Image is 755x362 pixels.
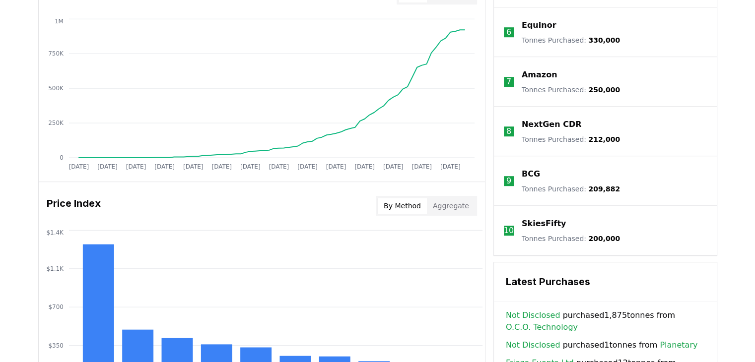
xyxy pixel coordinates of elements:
tspan: 750K [48,50,64,57]
tspan: [DATE] [354,163,375,170]
span: 200,000 [588,235,620,242]
p: 9 [506,175,511,187]
tspan: [DATE] [211,163,232,170]
p: Tonnes Purchased : [522,184,620,194]
tspan: $1.1K [46,265,64,272]
tspan: 250K [48,120,64,126]
tspan: [DATE] [69,163,89,170]
tspan: 0 [60,154,64,161]
a: Amazon [522,69,557,81]
p: 10 [504,225,514,237]
span: 330,000 [588,36,620,44]
a: Planetary [660,339,697,351]
tspan: [DATE] [97,163,118,170]
p: Tonnes Purchased : [522,35,620,45]
p: Tonnes Purchased : [522,85,620,95]
span: purchased 1,875 tonnes from [506,309,705,333]
p: 7 [506,76,511,88]
tspan: [DATE] [326,163,346,170]
tspan: [DATE] [412,163,432,170]
a: SkiesFifty [522,218,566,230]
tspan: [DATE] [383,163,404,170]
tspan: $1.4K [46,229,64,236]
span: purchased 1 tonnes from [506,339,697,351]
p: 8 [506,125,511,137]
a: Equinor [522,19,556,31]
tspan: [DATE] [269,163,289,170]
p: Tonnes Purchased : [522,234,620,243]
span: 212,000 [588,135,620,143]
a: O.C.O. Technology [506,321,578,333]
a: NextGen CDR [522,119,582,130]
a: Not Disclosed [506,309,560,321]
tspan: [DATE] [240,163,261,170]
a: BCG [522,168,540,180]
tspan: 500K [48,85,64,92]
span: 209,882 [588,185,620,193]
tspan: [DATE] [183,163,204,170]
button: Aggregate [427,198,475,214]
tspan: 1M [54,17,63,24]
tspan: $700 [48,303,64,310]
h3: Price Index [47,196,101,216]
button: By Method [378,198,427,214]
tspan: [DATE] [440,163,461,170]
tspan: [DATE] [297,163,318,170]
a: Not Disclosed [506,339,560,351]
h3: Latest Purchases [506,274,705,289]
tspan: [DATE] [126,163,146,170]
p: 6 [506,26,511,38]
span: 250,000 [588,86,620,94]
p: Tonnes Purchased : [522,134,620,144]
tspan: [DATE] [154,163,175,170]
tspan: $350 [48,342,64,349]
